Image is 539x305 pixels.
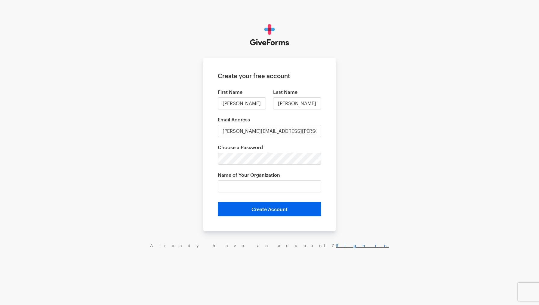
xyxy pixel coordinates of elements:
label: Choose a Password [218,144,321,150]
label: Last Name [273,89,321,95]
h1: Create your free account [218,72,321,79]
label: Email Address [218,117,321,123]
label: First Name [218,89,266,95]
label: Name of Your Organization [218,172,321,178]
img: GiveForms [250,24,289,46]
div: Already have an account? [6,243,533,248]
button: Create Account [218,202,321,216]
a: Sign in [336,243,389,248]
